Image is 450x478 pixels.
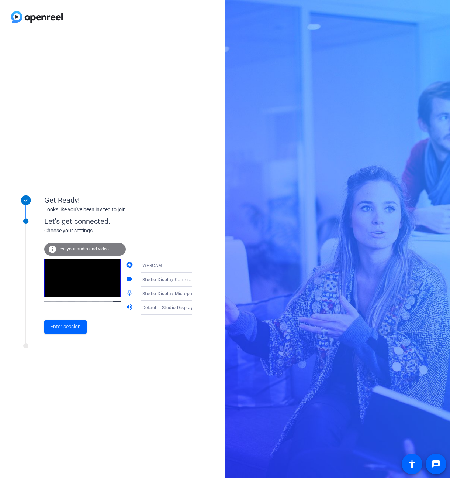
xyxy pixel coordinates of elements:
[126,275,135,284] mat-icon: videocam
[126,303,135,312] mat-icon: volume_up
[142,276,220,282] span: Studio Display Camera (15bc:0000)
[44,195,192,206] div: Get Ready!
[126,289,135,298] mat-icon: mic_none
[48,245,57,254] mat-icon: info
[58,246,109,252] span: Test your audio and video
[432,460,440,468] mat-icon: message
[408,460,416,468] mat-icon: accessibility
[44,227,207,235] div: Choose your settings
[50,323,81,331] span: Enter session
[142,290,228,296] span: Studio Display Microphone (05ac:1114)
[142,304,242,310] span: Default - Studio Display Speakers (05ac:1114)
[44,320,87,334] button: Enter session
[44,216,207,227] div: Let's get connected.
[126,261,135,270] mat-icon: camera
[142,263,162,268] span: WEBCAM
[44,206,192,214] div: Looks like you've been invited to join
